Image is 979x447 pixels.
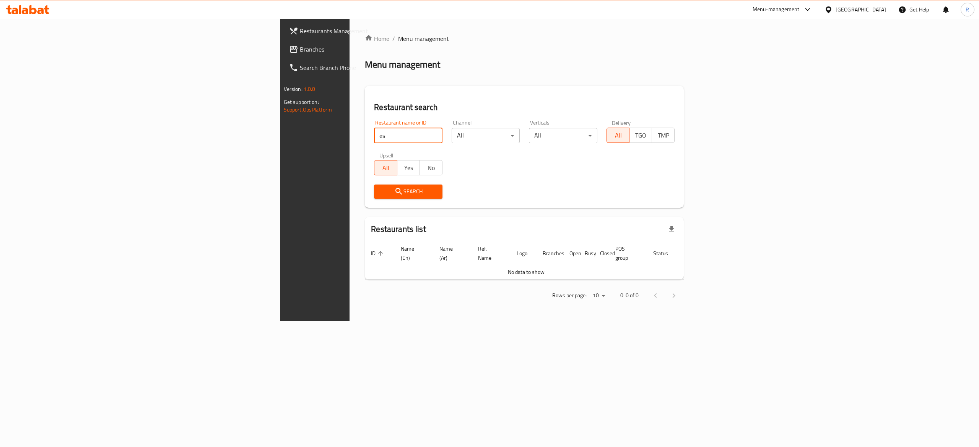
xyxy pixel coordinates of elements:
span: Yes [400,162,417,173]
h2: Restaurant search [374,102,675,113]
label: Delivery [612,120,631,125]
th: Closed [594,242,609,265]
button: Search [374,185,442,199]
span: Name (Ar) [439,244,463,262]
div: Rows per page: [590,290,608,301]
span: POS group [615,244,638,262]
a: Support.OpsPlatform [284,105,332,115]
span: All [377,162,394,173]
input: Search for restaurant name or ID.. [374,128,442,143]
div: All [529,128,597,143]
span: Status [653,249,678,258]
span: No [423,162,439,173]
span: Get support on: [284,97,319,107]
span: All [610,130,626,141]
div: [GEOGRAPHIC_DATA] [836,5,886,14]
span: Name (En) [401,244,424,262]
th: Branches [537,242,563,265]
button: Yes [397,160,420,175]
button: All [374,160,397,175]
nav: breadcrumb [365,34,684,43]
table: enhanced table [365,242,714,280]
a: Restaurants Management [283,22,444,40]
button: TGO [629,128,652,143]
a: Search Branch Phone [283,58,444,77]
span: TMP [655,130,672,141]
span: ID [371,249,385,258]
th: Busy [579,242,594,265]
span: Search Branch Phone [300,63,437,72]
span: No data to show [508,267,545,277]
div: Export file [662,220,681,238]
span: Search [380,187,436,196]
span: 1.0.0 [304,84,315,94]
span: Restaurants Management [300,26,437,36]
label: Upsell [379,152,394,158]
span: TGO [633,130,649,141]
span: Ref. Name [478,244,501,262]
h2: Restaurants list [371,223,426,235]
div: Menu-management [753,5,800,14]
button: TMP [652,128,675,143]
button: No [420,160,442,175]
span: Branches [300,45,437,54]
a: Branches [283,40,444,58]
th: Logo [511,242,537,265]
th: Open [563,242,579,265]
span: R [966,5,969,14]
button: All [607,128,629,143]
div: All [452,128,520,143]
span: Version: [284,84,302,94]
p: 0-0 of 0 [620,291,639,300]
p: Rows per page: [552,291,587,300]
